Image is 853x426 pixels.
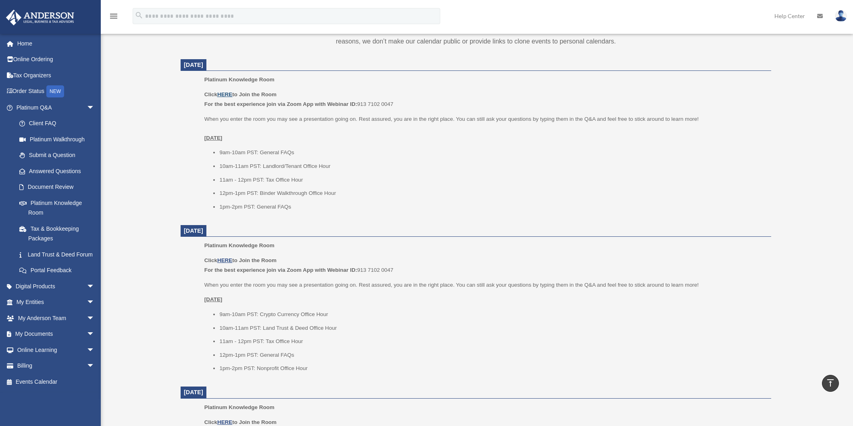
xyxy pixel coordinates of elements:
a: Platinum Q&Aarrow_drop_down [6,99,107,116]
li: 10am-11am PST: Land Trust & Deed Office Hour [219,323,766,333]
a: Billingarrow_drop_down [6,358,107,374]
span: arrow_drop_down [87,310,103,327]
span: [DATE] [184,389,203,395]
a: Document Review [11,179,107,195]
a: Platinum Knowledge Room [11,195,103,221]
b: Click to Join the Room [204,91,277,97]
img: User Pic [835,10,847,22]
a: Land Trust & Deed Forum [11,246,107,263]
li: 12pm-1pm PST: Binder Walkthrough Office Hour [219,188,766,198]
li: 11am - 12pm PST: Tax Office Hour [219,337,766,346]
a: HERE [217,257,232,263]
p: When you enter the room you may see a presentation going on. Rest assured, you are in the right p... [204,114,766,143]
span: arrow_drop_down [87,278,103,295]
span: arrow_drop_down [87,342,103,358]
a: My Anderson Teamarrow_drop_down [6,310,107,326]
a: Tax & Bookkeeping Packages [11,221,107,246]
b: Click to Join the Room [204,257,277,263]
a: Order StatusNEW [6,83,107,100]
b: For the best experience join via Zoom App with Webinar ID: [204,101,357,107]
a: Online Learningarrow_drop_down [6,342,107,358]
a: Answered Questions [11,163,107,179]
p: 913 7102 0047 [204,90,766,109]
span: arrow_drop_down [87,294,103,311]
a: menu [109,14,119,21]
a: Submit a Question [11,147,107,163]
a: Digital Productsarrow_drop_down [6,278,107,294]
div: NEW [46,85,64,97]
span: [DATE] [184,227,203,234]
a: Tax Organizers [6,67,107,83]
span: [DATE] [184,62,203,68]
span: Platinum Knowledge Room [204,404,275,410]
li: 10am-11am PST: Landlord/Tenant Office Hour [219,161,766,171]
li: 1pm-2pm PST: Nonprofit Office Hour [219,364,766,373]
li: 12pm-1pm PST: General FAQs [219,350,766,360]
a: My Entitiesarrow_drop_down [6,294,107,310]
li: 1pm-2pm PST: General FAQs [219,202,766,212]
a: Platinum Walkthrough [11,131,107,147]
u: [DATE] [204,296,223,302]
a: Events Calendar [6,374,107,390]
li: 9am-10am PST: Crypto Currency Office Hour [219,310,766,319]
li: 9am-10am PST: General FAQs [219,148,766,157]
span: Platinum Knowledge Room [204,77,275,83]
b: For the best experience join via Zoom App with Webinar ID: [204,267,357,273]
p: 913 7102 0047 [204,256,766,275]
p: When you enter the room you may see a presentation going on. Rest assured, you are in the right p... [204,280,766,290]
span: arrow_drop_down [87,326,103,343]
a: HERE [217,91,232,97]
span: Platinum Knowledge Room [204,242,275,248]
i: menu [109,11,119,21]
i: search [135,11,144,20]
li: 11am - 12pm PST: Tax Office Hour [219,175,766,185]
a: Portal Feedback [11,263,107,279]
a: HERE [217,419,232,425]
img: Anderson Advisors Platinum Portal [4,10,77,25]
u: [DATE] [204,135,223,141]
a: vertical_align_top [822,375,839,392]
a: Online Ordering [6,52,107,68]
a: My Documentsarrow_drop_down [6,326,107,342]
span: arrow_drop_down [87,358,103,374]
b: Click to Join the Room [204,419,277,425]
span: arrow_drop_down [87,99,103,116]
a: Home [6,35,107,52]
i: vertical_align_top [826,378,835,388]
a: Client FAQ [11,116,107,132]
